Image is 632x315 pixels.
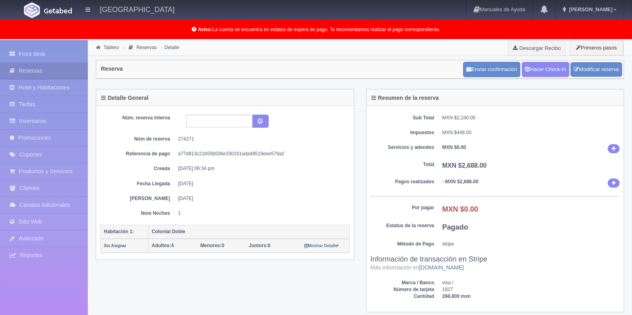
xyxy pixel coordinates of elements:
h4: Reserva [101,66,123,72]
h4: Detalle General [101,95,149,101]
b: MXN $0.00 [442,205,478,213]
b: Aviso: [198,27,212,32]
button: Primeros pasos [570,40,623,55]
dd: stripe [442,241,620,248]
b: MXN $2,688.00 [442,162,487,169]
h4: [GEOGRAPHIC_DATA] [100,4,174,14]
img: Getabed [44,8,72,14]
span: [PERSON_NAME] [567,6,612,12]
b: 268,800 mxn [442,293,471,299]
strong: Adultos: [152,243,171,248]
th: Colonial Doble [149,225,350,239]
a: [DOMAIN_NAME] [419,264,464,271]
a: Reservas [137,45,157,50]
a: Tablero [103,45,119,50]
dt: Número de tarjeta [370,286,434,293]
dt: Núm de reserva [106,136,170,143]
dt: Cantidad [370,293,434,300]
h3: Información de transacción en Stripe [370,256,620,271]
li: Detalle [159,44,181,51]
b: MXN $0.00 [442,145,466,150]
dt: [PERSON_NAME] [106,195,170,202]
strong: Menores: [200,243,222,248]
dd: visa / [442,279,620,286]
dt: Impuestos [370,129,434,136]
a: Modificar reserva [571,62,622,77]
dt: Método de Pago [370,241,434,248]
dd: a77d813c21b55b506e330161ada48519eee579a2 [178,151,344,157]
b: Habitación 1: [104,229,134,234]
small: Más información en [370,264,464,271]
dd: 274271 [178,136,344,143]
b: - MXN $2,688.00 [442,179,479,184]
dt: Referencia de pago [106,151,170,157]
dt: Servicios y adendos [370,144,434,151]
a: Mostrar Detalle [304,243,339,248]
button: Enviar confirmación [463,62,520,77]
img: Getabed [24,2,40,18]
a: Descargar Recibo [508,40,565,56]
dt: Núm Noches [106,210,170,217]
dd: [DATE] 06:34 pm [178,165,344,172]
span: 0 [249,243,270,248]
small: Sin Asignar [104,244,126,248]
dd: [DATE] [178,180,344,187]
dt: Total [370,161,434,168]
span: 4 [152,243,174,248]
dt: Sub Total [370,115,434,121]
h4: Resumen de la reserva [371,95,439,101]
dd: MXN $2,240.00 [442,115,620,121]
dt: Creada [106,165,170,172]
small: Mostrar Detalle [304,244,339,248]
dd: MXN $448.00 [442,129,620,136]
dd: [DATE] [178,195,344,202]
dt: Marca / Banco [370,279,434,286]
dd: 1827 [442,286,620,293]
dt: Núm. reserva interna [106,115,170,121]
dd: 1 [178,210,344,217]
dt: Por pagar [370,204,434,211]
a: Hacer Check-In [522,62,569,77]
strong: Juniors: [249,243,267,248]
dt: Pagos realizados [370,178,434,185]
dt: Fecha Llegada [106,180,170,187]
dt: Estatus de la reserva [370,222,434,229]
span: 0 [200,243,224,248]
b: Pagado [442,223,468,231]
